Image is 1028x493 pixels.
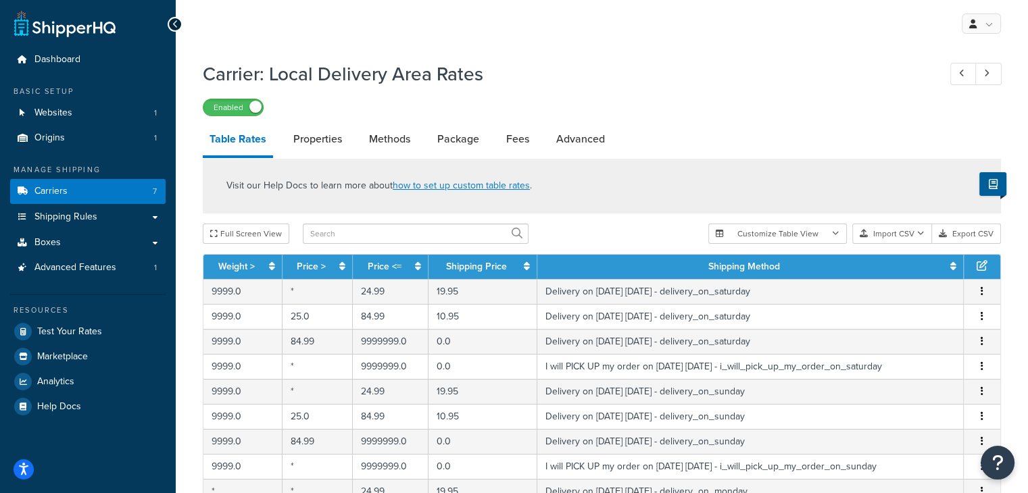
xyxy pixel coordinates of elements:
[10,255,166,280] a: Advanced Features1
[10,101,166,126] a: Websites1
[10,179,166,204] a: Carriers7
[429,304,537,329] td: 10.95
[203,279,283,304] td: 9999.0
[537,329,964,354] td: Delivery on [DATE] [DATE] - delivery_on_saturday
[537,279,964,304] td: Delivery on [DATE] [DATE] - delivery_on_saturday
[537,454,964,479] td: I will PICK UP my order on [DATE] [DATE] - i_will_pick_up_my_order_on_sunday
[34,107,72,119] span: Websites
[218,259,255,274] a: Weight >
[37,376,74,388] span: Analytics
[10,126,166,151] a: Origins1
[10,230,166,255] a: Boxes
[10,179,166,204] li: Carriers
[10,255,166,280] li: Advanced Features
[203,429,283,454] td: 9999.0
[10,394,166,419] a: Help Docs
[283,329,353,354] td: 84.99
[37,351,88,363] span: Marketplace
[429,279,537,304] td: 19.95
[283,404,353,429] td: 25.0
[446,259,507,274] a: Shipping Price
[203,329,283,354] td: 9999.0
[203,354,283,379] td: 9999.0
[226,178,532,193] p: Visit our Help Docs to learn more about .
[353,354,429,379] td: 9999999.0
[353,329,429,354] td: 9999999.0
[537,354,964,379] td: I will PICK UP my order on [DATE] [DATE] - i_will_pick_up_my_order_on_saturday
[537,429,964,454] td: Delivery on [DATE] [DATE] - delivery_on_sunday
[34,262,116,274] span: Advanced Features
[10,305,166,316] div: Resources
[429,379,537,404] td: 19.95
[153,186,157,197] span: 7
[283,429,353,454] td: 84.99
[10,205,166,230] a: Shipping Rules
[353,279,429,304] td: 24.99
[431,123,486,155] a: Package
[549,123,612,155] a: Advanced
[203,454,283,479] td: 9999.0
[537,404,964,429] td: Delivery on [DATE] [DATE] - delivery_on_sunday
[708,224,847,244] button: Customize Table View
[34,186,68,197] span: Carriers
[353,304,429,329] td: 84.99
[287,123,349,155] a: Properties
[203,304,283,329] td: 9999.0
[979,172,1006,196] button: Show Help Docs
[10,126,166,151] li: Origins
[154,107,157,119] span: 1
[203,379,283,404] td: 9999.0
[852,224,932,244] button: Import CSV
[393,178,530,192] a: how to set up custom table rates
[499,123,536,155] a: Fees
[203,123,273,158] a: Table Rates
[37,401,81,413] span: Help Docs
[154,132,157,144] span: 1
[353,429,429,454] td: 9999999.0
[154,262,157,274] span: 1
[708,259,780,274] a: Shipping Method
[353,454,429,479] td: 9999999.0
[37,326,102,338] span: Test Your Rates
[203,61,925,87] h1: Carrier: Local Delivery Area Rates
[203,404,283,429] td: 9999.0
[34,237,61,249] span: Boxes
[353,379,429,404] td: 24.99
[950,63,977,85] a: Previous Record
[34,211,97,223] span: Shipping Rules
[429,404,537,429] td: 10.95
[368,259,401,274] a: Price <=
[203,99,263,115] label: Enabled
[283,304,353,329] td: 25.0
[10,101,166,126] li: Websites
[10,369,166,394] a: Analytics
[34,132,65,144] span: Origins
[10,86,166,97] div: Basic Setup
[981,446,1014,479] button: Open Resource Center
[10,344,166,369] a: Marketplace
[10,164,166,176] div: Manage Shipping
[932,224,1001,244] button: Export CSV
[429,329,537,354] td: 0.0
[537,379,964,404] td: Delivery on [DATE] [DATE] - delivery_on_sunday
[429,354,537,379] td: 0.0
[429,454,537,479] td: 0.0
[203,224,289,244] button: Full Screen View
[297,259,326,274] a: Price >
[10,319,166,344] a: Test Your Rates
[34,54,80,66] span: Dashboard
[353,404,429,429] td: 84.99
[362,123,417,155] a: Methods
[303,224,529,244] input: Search
[975,63,1002,85] a: Next Record
[537,304,964,329] td: Delivery on [DATE] [DATE] - delivery_on_saturday
[429,429,537,454] td: 0.0
[10,47,166,72] a: Dashboard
